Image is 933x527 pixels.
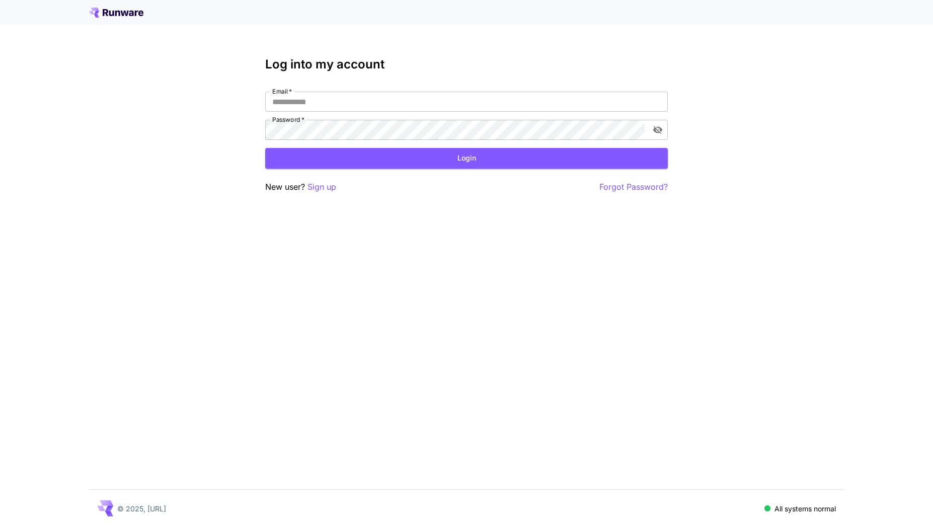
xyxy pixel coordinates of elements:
[307,181,336,193] button: Sign up
[272,115,304,124] label: Password
[649,121,667,139] button: toggle password visibility
[774,503,836,514] p: All systems normal
[265,181,336,193] p: New user?
[272,87,292,96] label: Email
[265,148,668,169] button: Login
[265,57,668,71] h3: Log into my account
[117,503,166,514] p: © 2025, [URL]
[599,181,668,193] button: Forgot Password?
